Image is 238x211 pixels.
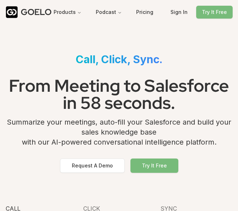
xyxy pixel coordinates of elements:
button: Sign In [165,6,193,19]
span: Call, Click, Sync. [76,53,163,66]
div: GOELO [21,6,51,18]
button: Try It Free [130,159,178,173]
button: Try It Free [196,6,233,19]
div: Summarize your meetings, auto-fill your Salesforce and build your sales knowledge base with our A... [6,117,232,153]
nav: Main [48,6,128,19]
img: Goelo Logo [6,6,18,18]
button: Products [48,6,87,19]
button: Request A Demo [60,159,125,173]
a: GOELO [6,6,45,18]
button: Pricing [130,6,159,19]
h1: From Meeting to Salesforce in 58 seconds. [6,71,232,117]
button: Podcast [90,6,128,19]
